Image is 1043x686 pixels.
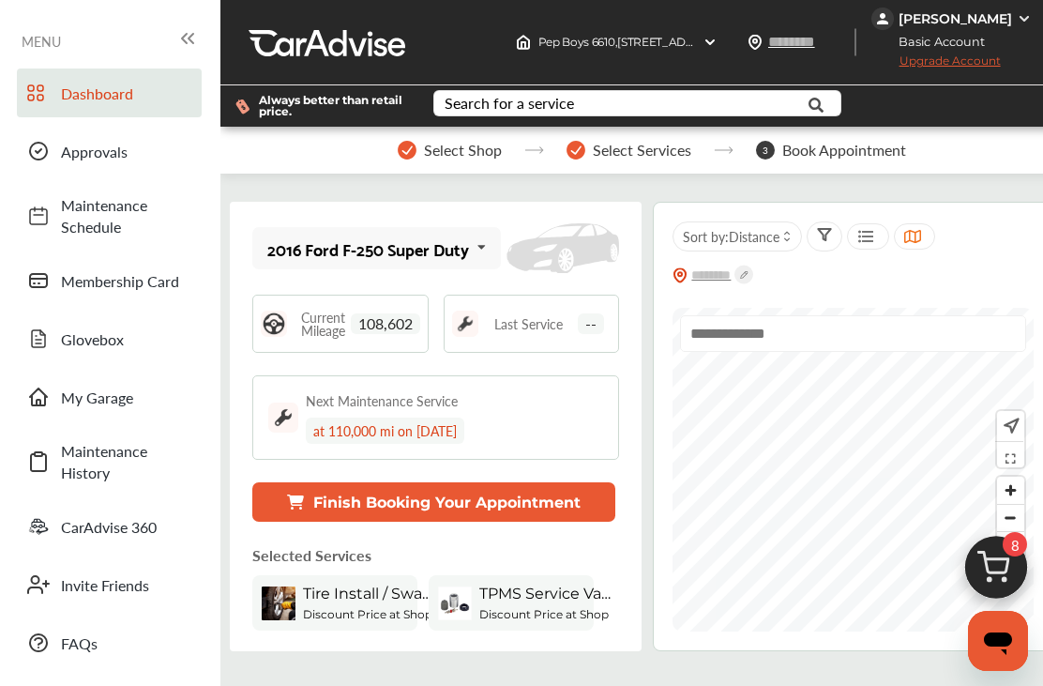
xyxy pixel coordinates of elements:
div: [PERSON_NAME] [899,10,1012,27]
div: Search for a service [445,96,574,111]
a: My Garage [17,373,202,421]
div: 2016 Ford F-250 Super Duty [267,239,469,258]
button: Zoom in [997,477,1024,504]
img: stepper-checkmark.b5569197.svg [567,141,585,160]
span: Dashboard [61,83,192,104]
img: maintenance_logo [268,403,298,433]
img: cart_icon.3d0951e8.svg [951,527,1041,617]
span: MENU [22,34,61,49]
img: stepper-checkmark.b5569197.svg [398,141,416,160]
span: Basic Account [873,32,1000,52]
b: Discount Price at Shop [479,607,609,621]
span: Maintenance History [61,440,192,483]
img: maintenance_logo [452,311,478,337]
img: placeholder_car.fcab19be.svg [506,223,619,274]
a: Maintenance Schedule [17,185,202,247]
span: FAQs [61,633,192,654]
img: tire-install-swap-tires-thumb.jpg [262,587,295,620]
img: header-home-logo.8d720a4f.svg [516,35,531,50]
img: header-divider.bc55588e.svg [854,28,856,56]
span: Approvals [61,141,192,162]
span: Select Shop [424,142,502,159]
img: stepper-arrow.e24c07c6.svg [524,146,544,154]
span: Membership Card [61,270,192,292]
a: FAQs [17,618,202,667]
img: recenter.ce011a49.svg [1000,416,1020,436]
img: tpms-valve-kit-thumb.jpg [438,587,472,620]
span: -- [578,313,604,334]
button: Finish Booking Your Appointment [252,482,615,522]
span: Invite Friends [61,574,192,596]
img: WGsFRI8htEPBVLJbROoPRyZpYNWhNONpIPPETTm6eUC0GeLEiAAAAAElFTkSuQmCC [1017,11,1032,26]
span: Always better than retail price. [259,95,403,117]
span: 8 [1003,532,1027,556]
span: CarAdvise 360 [61,516,192,538]
span: Upgrade Account [871,53,1001,77]
img: location_vector.a44bc228.svg [748,35,763,50]
span: Last Service [494,317,563,330]
span: Tire Install / Swap Tires [303,585,434,602]
span: 3 [756,141,775,160]
a: Dashboard [17,69,202,117]
div: Next Maintenance Service [306,391,458,410]
button: Zoom out [997,504,1024,531]
span: 108,602 [351,313,420,334]
span: Glovebox [61,328,192,350]
a: Glovebox [17,314,202,363]
img: jVpblrzwTbfkPYzPPzSLxeg0AAAAASUVORK5CYII= [871,8,894,30]
span: Current Mileage [296,311,351,337]
iframe: Button to launch messaging window [968,611,1028,671]
span: Select Services [593,142,691,159]
img: dollor_label_vector.a70140d1.svg [235,99,249,114]
canvas: Map [673,308,1033,632]
span: Maintenance Schedule [61,194,192,237]
p: Selected Services [252,544,371,566]
span: Pep Boys 6610 , [STREET_ADDRESS] [GEOGRAPHIC_DATA] , MN 55044 [538,35,909,49]
span: Distance [729,227,779,246]
a: Approvals [17,127,202,175]
img: stepper-arrow.e24c07c6.svg [714,146,733,154]
a: CarAdvise 360 [17,502,202,551]
span: Zoom out [997,505,1024,531]
a: Invite Friends [17,560,202,609]
b: Discount Price at Shop [303,607,432,621]
a: Maintenance History [17,431,202,493]
span: My Garage [61,387,192,408]
span: Book Appointment [782,142,906,159]
img: steering_logo [261,311,287,337]
img: header-down-arrow.9dd2ce7d.svg [703,35,718,50]
span: TPMS Service Valve Kit [479,585,611,602]
img: location_vector_orange.38f05af8.svg [673,267,688,283]
span: Sort by : [683,227,779,246]
a: Membership Card [17,256,202,305]
div: at 110,000 mi on [DATE] [306,418,464,444]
